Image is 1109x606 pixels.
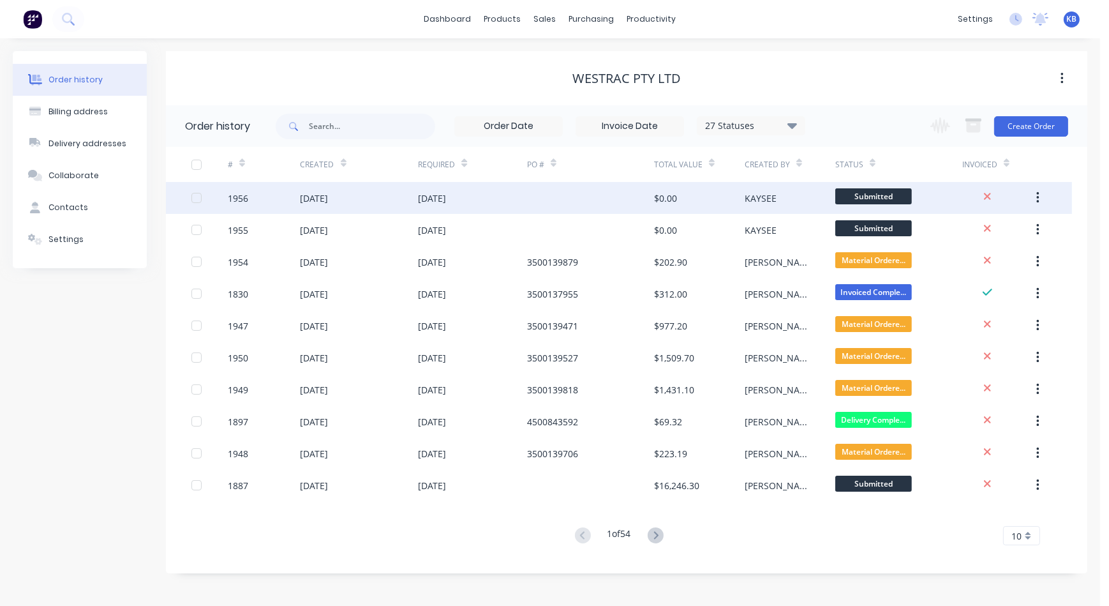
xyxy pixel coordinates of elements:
[951,10,999,29] div: settings
[301,319,329,333] div: [DATE]
[309,114,435,139] input: Search...
[1011,529,1022,543] span: 10
[228,147,301,182] div: #
[527,415,578,428] div: 4500843592
[478,10,528,29] div: products
[527,383,578,397] div: 3500139818
[654,447,687,460] div: $223.19
[301,415,329,428] div: [DATE]
[185,119,250,134] div: Order history
[654,255,687,269] div: $202.90
[13,128,147,160] button: Delivery addresses
[13,160,147,192] button: Collaborate
[301,479,329,492] div: [DATE]
[835,220,912,236] span: Submitted
[418,383,446,397] div: [DATE]
[835,476,912,492] span: Submitted
[455,117,562,136] input: Order Date
[835,348,912,364] span: Material Ordere...
[835,188,912,204] span: Submitted
[745,255,810,269] div: [PERSON_NAME]
[962,159,997,170] div: Invoiced
[835,444,912,460] span: Material Ordere...
[228,192,248,205] div: 1956
[527,351,578,365] div: 3500139527
[228,319,248,333] div: 1947
[418,351,446,365] div: [DATE]
[13,192,147,223] button: Contacts
[418,10,478,29] a: dashboard
[527,447,578,460] div: 3500139706
[527,287,578,301] div: 3500137955
[418,159,455,170] div: Required
[13,64,147,96] button: Order history
[228,415,248,428] div: 1897
[48,106,108,117] div: Billing address
[835,252,912,268] span: Material Ordere...
[527,147,654,182] div: PO #
[228,479,248,492] div: 1887
[745,319,810,333] div: [PERSON_NAME]
[745,192,777,205] div: KAYSEE
[697,119,805,133] div: 27 Statuses
[654,223,677,237] div: $0.00
[418,223,446,237] div: [DATE]
[835,284,912,300] span: Invoiced Comple...
[654,319,687,333] div: $977.20
[835,380,912,396] span: Material Ordere...
[13,96,147,128] button: Billing address
[654,479,699,492] div: $16,246.30
[572,71,681,86] div: WesTrac Pty Ltd
[228,255,248,269] div: 1954
[835,147,962,182] div: Status
[994,116,1068,137] button: Create Order
[228,351,248,365] div: 1950
[418,147,527,182] div: Required
[48,74,103,86] div: Order history
[301,255,329,269] div: [DATE]
[527,319,578,333] div: 3500139471
[48,170,99,181] div: Collaborate
[418,192,446,205] div: [DATE]
[301,159,334,170] div: Created
[418,447,446,460] div: [DATE]
[418,319,446,333] div: [DATE]
[654,192,677,205] div: $0.00
[563,10,621,29] div: purchasing
[418,255,446,269] div: [DATE]
[835,159,863,170] div: Status
[745,351,810,365] div: [PERSON_NAME]
[418,479,446,492] div: [DATE]
[654,415,682,428] div: $69.32
[745,223,777,237] div: KAYSEE
[48,138,126,149] div: Delivery addresses
[745,447,810,460] div: [PERSON_NAME]
[301,351,329,365] div: [DATE]
[301,223,329,237] div: [DATE]
[301,147,419,182] div: Created
[301,383,329,397] div: [DATE]
[228,287,248,301] div: 1830
[48,202,88,213] div: Contacts
[527,159,544,170] div: PO #
[301,287,329,301] div: [DATE]
[228,223,248,237] div: 1955
[654,287,687,301] div: $312.00
[23,10,42,29] img: Factory
[48,234,84,245] div: Settings
[654,383,694,397] div: $1,431.10
[835,412,912,428] span: Delivery Comple...
[745,479,810,492] div: [PERSON_NAME]
[528,10,563,29] div: sales
[654,351,694,365] div: $1,509.70
[228,383,248,397] div: 1949
[13,223,147,255] button: Settings
[835,316,912,332] span: Material Ordere...
[745,415,810,428] div: [PERSON_NAME]
[418,415,446,428] div: [DATE]
[228,159,233,170] div: #
[621,10,683,29] div: productivity
[745,159,790,170] div: Created By
[745,287,810,301] div: [PERSON_NAME]
[301,192,329,205] div: [DATE]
